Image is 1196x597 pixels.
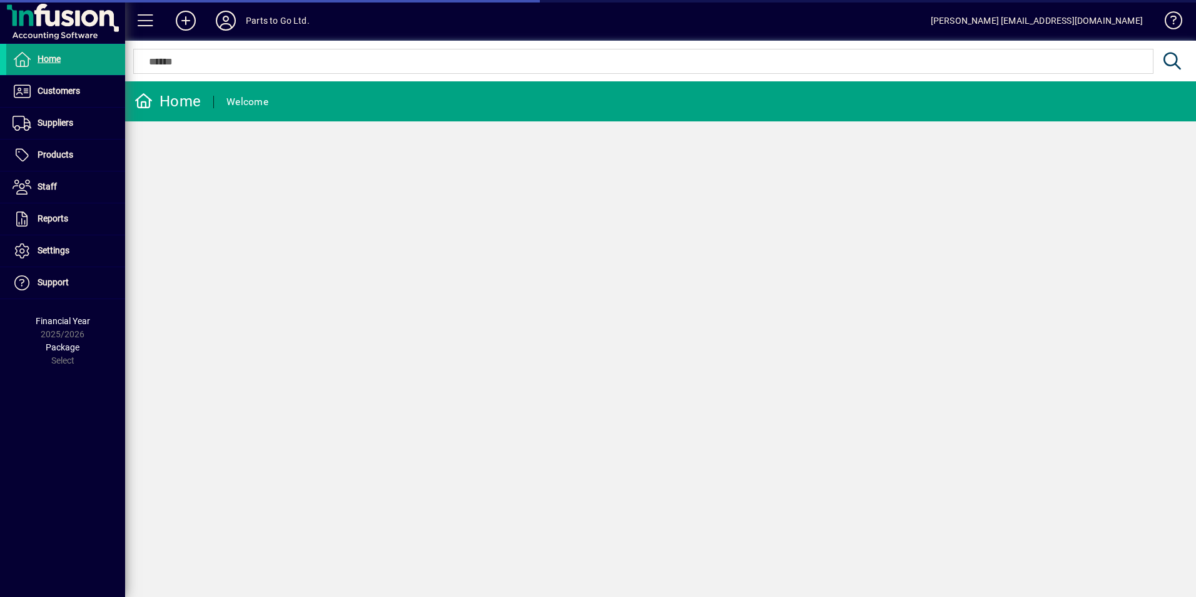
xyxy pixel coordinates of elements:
[38,213,68,223] span: Reports
[38,181,57,191] span: Staff
[931,11,1143,31] div: [PERSON_NAME] [EMAIL_ADDRESS][DOMAIN_NAME]
[38,54,61,64] span: Home
[38,86,80,96] span: Customers
[1155,3,1180,43] a: Knowledge Base
[166,9,206,32] button: Add
[38,118,73,128] span: Suppliers
[38,150,73,160] span: Products
[6,235,125,267] a: Settings
[38,245,69,255] span: Settings
[6,267,125,298] a: Support
[6,76,125,107] a: Customers
[246,11,310,31] div: Parts to Go Ltd.
[6,108,125,139] a: Suppliers
[46,342,79,352] span: Package
[6,140,125,171] a: Products
[134,91,201,111] div: Home
[206,9,246,32] button: Profile
[36,316,90,326] span: Financial Year
[226,92,268,112] div: Welcome
[6,203,125,235] a: Reports
[6,171,125,203] a: Staff
[38,277,69,287] span: Support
